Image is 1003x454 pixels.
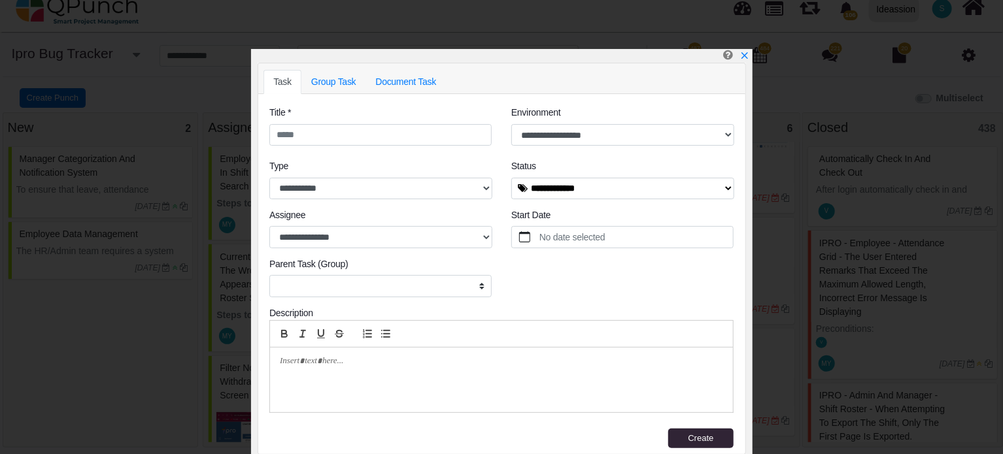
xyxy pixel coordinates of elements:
[269,306,734,320] div: Description
[740,50,749,61] a: x
[269,257,492,275] legend: Parent Task (Group)
[723,49,733,60] i: Create Punch
[511,159,734,177] legend: Status
[301,70,366,94] a: Group Task
[511,208,734,226] legend: Start Date
[269,159,492,177] legend: Type
[740,51,749,60] svg: x
[365,70,446,94] a: Document Task
[519,231,531,243] svg: calendar
[688,433,713,443] span: Create
[269,208,492,226] legend: Assignee
[537,227,734,248] label: No date selected
[269,106,291,120] label: Title *
[263,70,301,94] a: Task
[668,429,734,448] button: Create
[511,106,561,120] label: Environment
[512,227,537,248] button: calendar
